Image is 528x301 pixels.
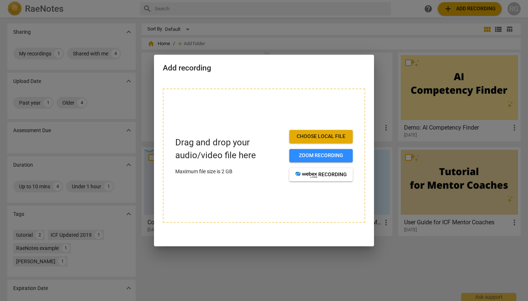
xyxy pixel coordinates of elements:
[295,171,347,178] span: recording
[295,152,347,159] span: Zoom recording
[295,133,347,140] span: Choose local file
[289,149,353,162] button: Zoom recording
[175,168,283,175] p: Maximum file size is 2 GB
[163,64,365,73] h2: Add recording
[175,136,283,162] p: Drag and drop your audio/video file here
[289,168,353,181] button: recording
[289,130,353,143] button: Choose local file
